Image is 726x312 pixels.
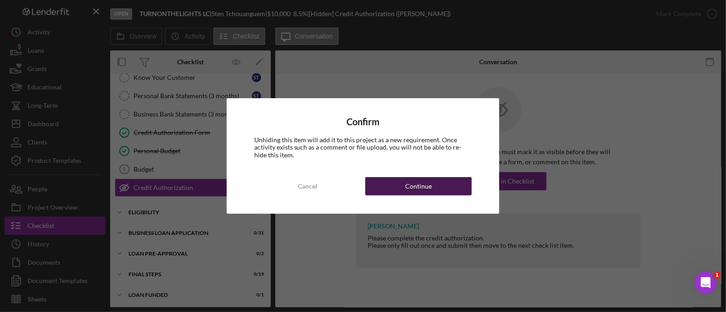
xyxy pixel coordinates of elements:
div: Cancel [298,177,317,195]
div: Unhiding this item will add it to this project as a new requirement. Once activity exists such as... [254,136,472,158]
div: Continue [405,177,432,195]
button: Cancel [254,177,361,195]
span: 1 [714,272,721,279]
h4: Confirm [254,117,472,127]
iframe: Intercom live chat [695,272,717,294]
button: Continue [365,177,472,195]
